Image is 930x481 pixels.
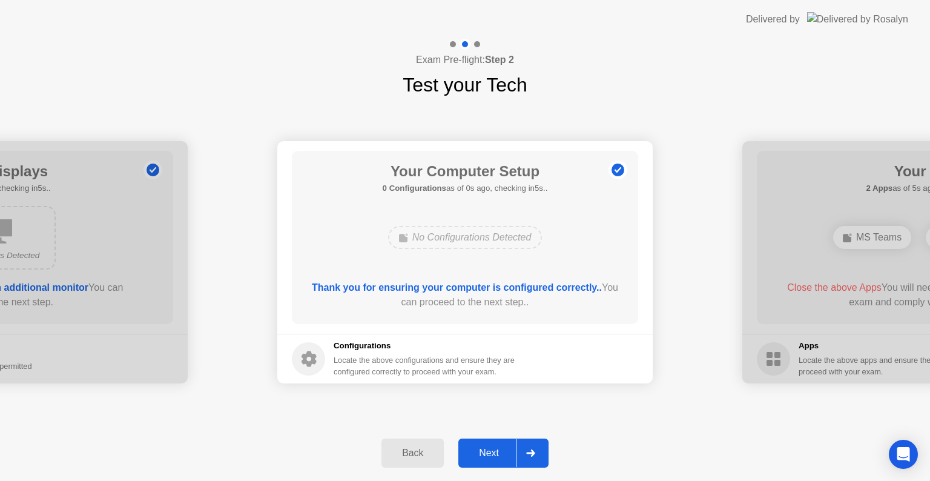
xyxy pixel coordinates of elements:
h5: as of 0s ago, checking in5s.. [383,182,548,194]
div: Next [462,448,516,459]
div: Open Intercom Messenger [889,440,918,469]
h1: Your Computer Setup [383,161,548,182]
b: Thank you for ensuring your computer is configured correctly.. [312,282,602,293]
h4: Exam Pre-flight: [416,53,514,67]
h1: Test your Tech [403,70,527,99]
div: No Configurations Detected [388,226,542,249]
h5: Configurations [334,340,517,352]
button: Next [458,439,549,468]
b: Step 2 [485,55,514,65]
div: Delivered by [746,12,800,27]
div: Back [385,448,440,459]
div: Locate the above configurations and ensure they are configured correctly to proceed with your exam. [334,354,517,377]
b: 0 Configurations [383,184,446,193]
img: Delivered by Rosalyn [807,12,908,26]
div: You can proceed to the next step.. [309,280,621,310]
button: Back [381,439,444,468]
